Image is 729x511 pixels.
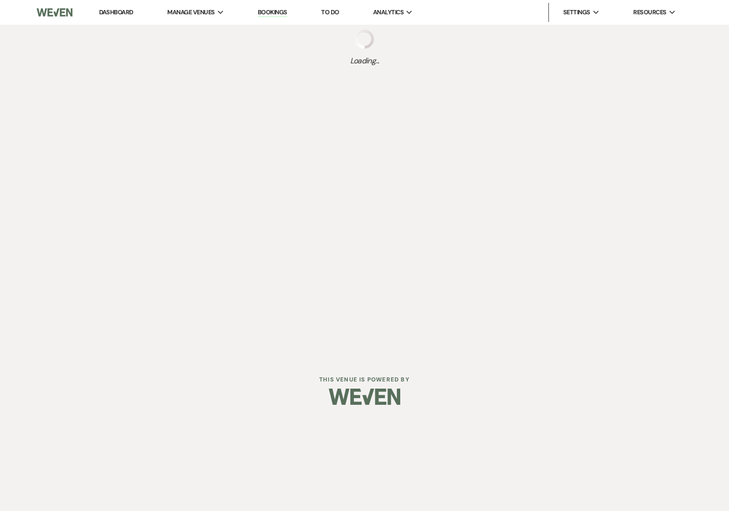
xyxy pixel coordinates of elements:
span: Loading... [350,55,379,67]
span: Resources [633,8,666,17]
span: Analytics [373,8,404,17]
span: Manage Venues [167,8,214,17]
img: Weven Logo [37,2,72,22]
a: Dashboard [99,8,133,16]
img: loading spinner [355,30,374,49]
a: Bookings [258,8,287,17]
img: Weven Logo [329,380,400,413]
span: Settings [563,8,590,17]
a: To Do [321,8,339,16]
